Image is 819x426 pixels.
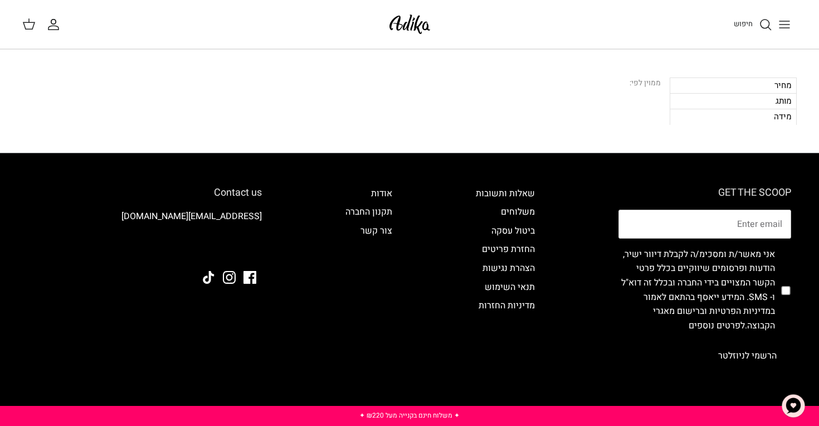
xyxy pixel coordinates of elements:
[360,224,392,238] a: צור קשר
[630,78,661,90] div: ממוין לפי:
[243,271,256,284] a: Facebook
[47,18,65,31] a: החשבון שלי
[777,389,810,423] button: צ'אט
[371,187,392,200] a: אודות
[231,241,262,255] img: Adika IL
[670,109,797,124] div: מידה
[482,243,535,256] a: החזרת פריטים
[465,187,546,370] div: Secondary navigation
[734,18,772,31] a: חיפוש
[334,187,403,370] div: Secondary navigation
[202,271,215,284] a: Tiktok
[482,262,535,275] a: הצהרת נגישות
[359,410,460,420] a: ✦ משלוח חינם בקנייה מעל ₪220 ✦
[485,280,535,294] a: תנאי השימוש
[670,93,797,109] div: מותג
[121,210,262,223] a: [EMAIL_ADDRESS][DOMAIN_NAME]
[386,11,433,37] img: Adika IL
[618,210,791,239] input: Email
[476,187,535,200] a: שאלות ותשובות
[689,319,745,332] a: לפרטים נוספים
[734,18,753,29] span: חיפוש
[223,271,236,284] a: Instagram
[345,205,392,219] a: תקנון החברה
[618,187,791,199] h6: GET THE SCOOP
[479,299,535,312] a: מדיניות החזרות
[704,342,791,370] button: הרשמי לניוזלטר
[501,205,535,219] a: משלוחים
[618,248,775,333] label: אני מאשר/ת ומסכימ/ה לקבלת דיוור ישיר, הודעות ופרסומים שיווקיים בכלל פרטי הקשר המצויים בידי החברה ...
[28,187,262,199] h6: Contact us
[772,12,797,37] button: Toggle menu
[491,224,535,238] a: ביטול עסקה
[670,78,797,93] div: מחיר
